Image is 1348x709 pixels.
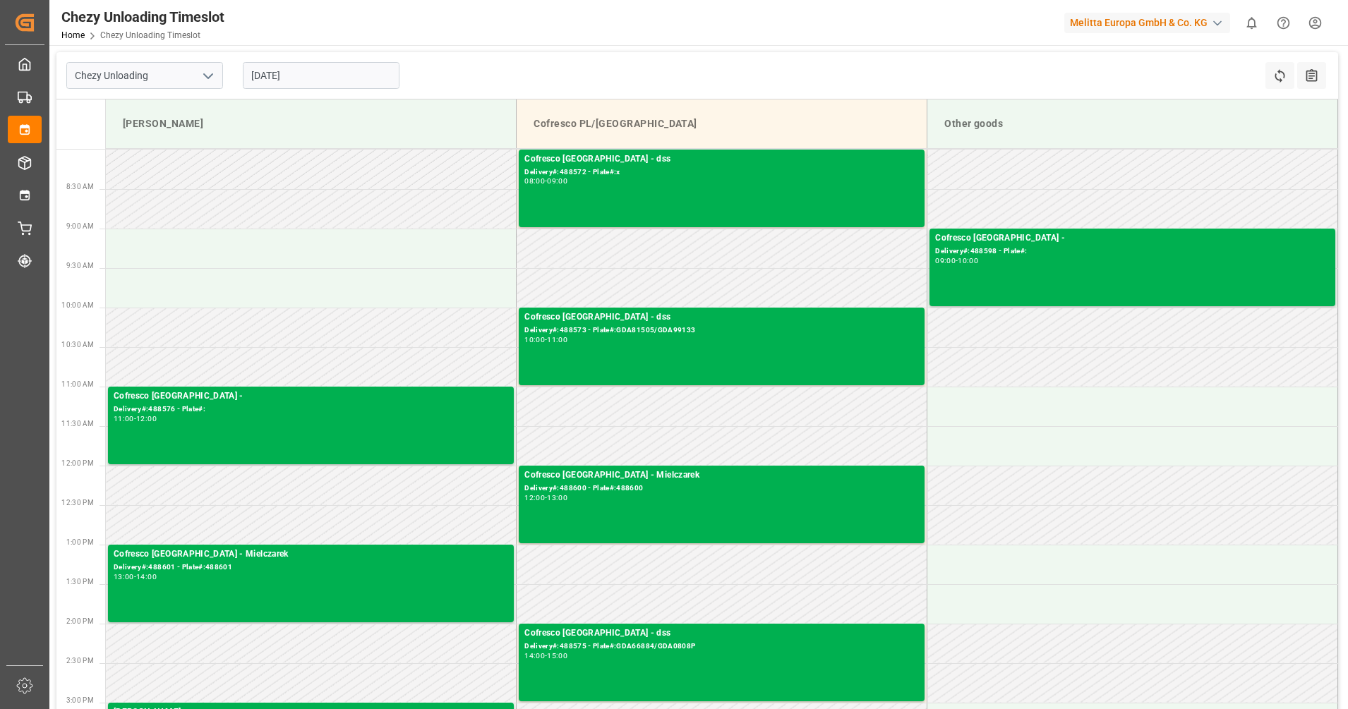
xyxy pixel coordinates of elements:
div: [PERSON_NAME] [117,111,505,137]
div: Cofresco [GEOGRAPHIC_DATA] - Mielczarek [524,468,919,483]
div: - [956,257,958,264]
span: 9:30 AM [66,262,94,269]
div: Cofresco [GEOGRAPHIC_DATA] - dss [524,310,919,325]
div: - [545,178,547,184]
span: 11:30 AM [61,420,94,428]
div: 10:00 [524,337,545,343]
div: 11:00 [114,416,134,422]
div: Cofresco [GEOGRAPHIC_DATA] - Mielczarek [114,547,508,562]
div: - [134,574,136,580]
div: 11:00 [547,337,567,343]
div: Chezy Unloading Timeslot [61,6,224,28]
div: 14:00 [136,574,157,580]
div: 13:00 [114,574,134,580]
span: 1:30 PM [66,578,94,586]
input: Type to search/select [66,62,223,89]
div: - [545,495,547,501]
button: Help Center [1268,7,1299,39]
div: Delivery#:488572 - Plate#:x [524,166,919,178]
div: 08:00 [524,178,545,184]
div: 09:00 [547,178,567,184]
span: 11:00 AM [61,380,94,388]
span: 10:30 AM [61,341,94,349]
div: Cofresco PL/[GEOGRAPHIC_DATA] [528,111,915,137]
div: Delivery#:488600 - Plate#:488600 [524,483,919,495]
span: 2:30 PM [66,657,94,665]
span: 9:00 AM [66,222,94,230]
button: Melitta Europa GmbH & Co. KG [1064,9,1236,36]
div: 12:00 [524,495,545,501]
div: 15:00 [547,653,567,659]
input: DD.MM.YYYY [243,62,399,89]
span: 3:00 PM [66,696,94,704]
div: Other goods [939,111,1326,137]
div: 12:00 [136,416,157,422]
div: Delivery#:488573 - Plate#:GDA81505/GDA99133 [524,325,919,337]
span: 12:30 PM [61,499,94,507]
div: Cofresco [GEOGRAPHIC_DATA] - dss [524,152,919,166]
div: Delivery#:488575 - Plate#:GDA66884/GDA0808P [524,641,919,653]
div: Cofresco [GEOGRAPHIC_DATA] - [935,231,1330,246]
span: 10:00 AM [61,301,94,309]
button: open menu [197,65,218,87]
a: Home [61,30,85,40]
span: 1:00 PM [66,538,94,546]
span: 12:00 PM [61,459,94,467]
div: Delivery#:488598 - Plate#: [935,246,1330,257]
div: 10:00 [958,257,978,264]
span: 8:30 AM [66,183,94,190]
div: Melitta Europa GmbH & Co. KG [1064,13,1230,33]
button: show 0 new notifications [1236,7,1268,39]
span: 2:00 PM [66,617,94,625]
div: Delivery#:488576 - Plate#: [114,404,508,416]
div: Cofresco [GEOGRAPHIC_DATA] - [114,389,508,404]
div: 13:00 [547,495,567,501]
div: 09:00 [935,257,956,264]
div: - [545,653,547,659]
div: Cofresco [GEOGRAPHIC_DATA] - dss [524,626,919,641]
div: 14:00 [524,653,545,659]
div: Delivery#:488601 - Plate#:488601 [114,562,508,574]
div: - [134,416,136,422]
div: - [545,337,547,343]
